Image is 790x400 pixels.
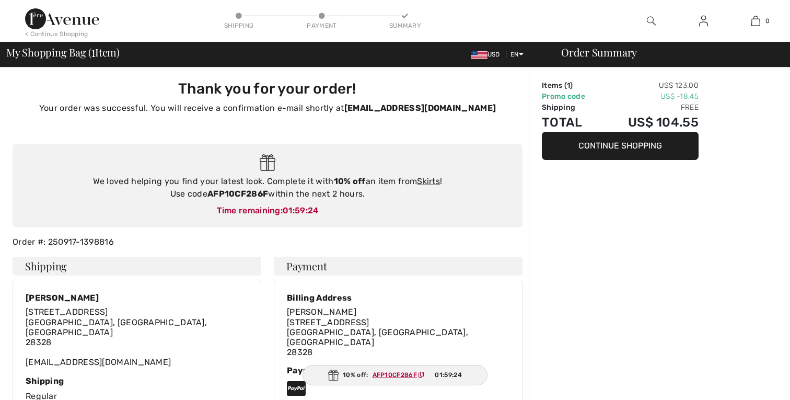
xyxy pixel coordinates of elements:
[542,80,601,91] td: Items ( )
[287,307,356,317] span: [PERSON_NAME]
[471,51,487,59] img: US Dollar
[542,91,601,102] td: Promo code
[25,8,99,29] img: 1ère Avenue
[601,80,699,91] td: US$ 123.00
[287,293,509,303] div: Billing Address
[306,21,338,30] div: Payment
[303,365,487,385] div: 10% off:
[274,257,522,276] h4: Payment
[751,15,760,27] img: My Bag
[6,47,120,58] span: My Shopping Bag ( Item)
[542,113,601,132] td: Total
[223,21,254,30] div: Shipping
[91,44,95,58] span: 1
[601,113,699,132] td: US$ 104.55
[26,307,248,367] div: [EMAIL_ADDRESS][DOMAIN_NAME]
[287,365,509,375] div: Payment
[542,102,601,113] td: Shipping
[334,176,366,186] strong: 10% off
[389,21,421,30] div: Summary
[549,47,784,58] div: Order Summary
[510,51,524,58] span: EN
[19,80,516,98] h3: Thank you for your order!
[26,293,248,303] div: [PERSON_NAME]
[601,102,699,113] td: Free
[19,102,516,115] p: Your order was successful. You will receive a confirmation e-mail shortly at
[23,175,512,200] div: We loved helping you find your latest look. Complete it with an item from ! Use code within the n...
[730,15,781,27] a: 0
[542,132,699,160] button: Continue Shopping
[23,204,512,217] div: Time remaining:
[344,103,496,113] strong: [EMAIL_ADDRESS][DOMAIN_NAME]
[207,189,268,199] strong: AFP10CF286F
[26,307,207,347] span: [STREET_ADDRESS] [GEOGRAPHIC_DATA], [GEOGRAPHIC_DATA], [GEOGRAPHIC_DATA] 28328
[260,154,276,172] img: Gift.svg
[26,376,248,386] div: Shipping
[417,176,440,186] a: Skirts
[435,370,461,380] span: 01:59:24
[699,15,708,27] img: My Info
[13,257,261,276] h4: Shipping
[373,371,417,379] ins: AFP10CF286F
[6,236,529,248] div: Order #: 250917-1398816
[25,29,88,39] div: < Continue Shopping
[328,370,339,381] img: Gift.svg
[647,15,656,27] img: search the website
[765,16,770,26] span: 0
[471,51,504,58] span: USD
[567,81,570,90] span: 1
[601,91,699,102] td: US$ -18.45
[287,317,468,358] span: [STREET_ADDRESS] [GEOGRAPHIC_DATA], [GEOGRAPHIC_DATA], [GEOGRAPHIC_DATA] 28328
[283,205,318,215] span: 01:59:24
[691,15,716,28] a: Sign In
